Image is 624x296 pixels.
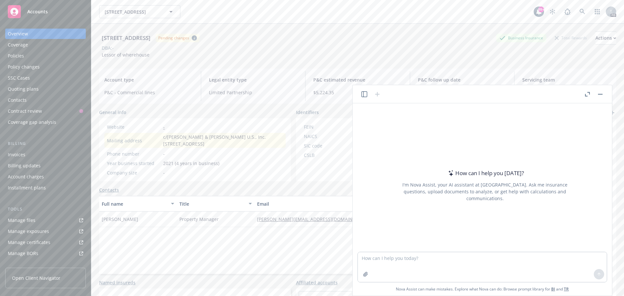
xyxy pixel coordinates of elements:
a: Invoices [5,149,86,160]
div: Actions [595,32,616,44]
span: P&C - Commercial lines [104,89,193,96]
a: - [163,124,165,130]
span: Nova Assist can make mistakes. Explore what Nova can do: Browse prompt library for and [396,282,569,296]
div: CSLB [304,152,357,159]
button: Title [177,196,254,212]
a: Named insureds [99,279,136,286]
div: Policies [8,51,24,61]
div: Mailing address [107,137,161,144]
a: Manage exposures [5,226,86,237]
span: [PERSON_NAME] [102,216,138,223]
a: Manage BORs [5,248,86,259]
a: Billing updates [5,161,86,171]
div: Full name [102,200,167,207]
a: Accounts [5,3,86,21]
div: Manage certificates [8,237,50,248]
a: BI [551,286,555,292]
a: [PERSON_NAME][EMAIL_ADDRESS][DOMAIN_NAME] [257,216,375,222]
a: Policy changes [5,62,86,72]
span: Limited Partnership [209,89,298,96]
div: FEIN [304,123,357,130]
span: Pending changes [156,34,200,42]
div: Business Insurance [496,34,546,42]
div: Phone number [107,150,161,157]
span: Servicing team [522,76,611,83]
div: Overview [8,29,28,39]
div: SSC Cases [8,73,30,83]
a: TR [564,286,569,292]
div: Invoices [8,149,25,160]
button: Full name [99,196,177,212]
div: Installment plans [8,183,46,193]
span: Legal entity type [209,76,298,83]
div: Coverage gap analysis [8,117,56,127]
button: [STREET_ADDRESS] [99,5,180,18]
a: Contract review [5,106,86,116]
a: Manage certificates [5,237,86,248]
a: Switch app [591,5,604,18]
div: Company size [107,169,161,176]
a: Coverage [5,40,86,50]
a: Report a Bug [561,5,574,18]
div: Email [257,200,374,207]
a: add [608,109,616,117]
div: Billing [5,140,86,147]
div: Total Rewards [552,34,590,42]
span: [STREET_ADDRESS] [105,8,161,15]
a: Affiliated accounts [296,279,338,286]
span: c/[PERSON_NAME] & [PERSON_NAME] U.S., Inc. [STREET_ADDRESS] [163,134,283,147]
div: Contacts [8,95,27,105]
span: $5,224.35 [313,89,402,96]
div: Year business started [107,160,161,167]
a: Coverage gap analysis [5,117,86,127]
div: NAICS [304,133,357,140]
div: 99+ [538,6,544,12]
div: I'm Nova Assist, your AI assistant at [GEOGRAPHIC_DATA]. Ask me insurance questions, upload docum... [394,181,576,202]
span: Identifiers [296,109,319,116]
div: Website [107,123,161,130]
a: Quoting plans [5,84,86,94]
div: Policy changes [8,62,40,72]
div: SIC code [304,142,357,149]
div: Tools [5,206,86,212]
a: Overview [5,29,86,39]
a: Summary of insurance [5,259,86,270]
div: Contract review [8,106,42,116]
a: Account charges [5,172,86,182]
span: P&C estimated revenue [313,76,402,83]
div: Manage files [8,215,35,225]
span: P&C follow up date [418,76,507,83]
span: Accounts [27,9,48,14]
div: DBA: - [102,45,114,51]
a: Manage files [5,215,86,225]
button: Email [254,196,384,212]
div: Pending changes [158,35,189,41]
span: - [163,150,165,157]
div: [STREET_ADDRESS] [99,34,153,42]
span: Open Client Navigator [12,275,60,281]
div: How can I help you [DATE]? [446,169,524,177]
span: General info [99,109,126,116]
span: Property Manager [179,216,219,223]
a: Search [576,5,589,18]
span: - [163,169,165,176]
a: Stop snowing [546,5,559,18]
a: Contacts [99,187,119,193]
div: Summary of insurance [8,259,57,270]
button: Actions [595,32,616,45]
div: Quoting plans [8,84,39,94]
div: Coverage [8,40,28,50]
a: Policies [5,51,86,61]
a: Contacts [5,95,86,105]
div: Billing updates [8,161,41,171]
a: Installment plans [5,183,86,193]
div: Account charges [8,172,44,182]
span: Account type [104,76,193,83]
span: 2021 (4 years in business) [163,160,219,167]
div: Manage exposures [8,226,49,237]
div: Title [179,200,245,207]
span: Lessor of wherehouse [102,52,149,58]
div: Manage BORs [8,248,38,259]
a: SSC Cases [5,73,86,83]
